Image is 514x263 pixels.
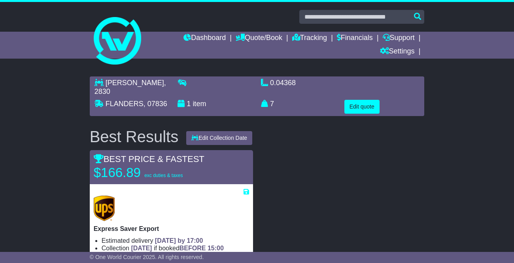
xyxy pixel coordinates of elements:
span: FLANDERS [106,100,144,108]
li: Estimated delivery [102,237,249,244]
span: [DATE] [131,245,152,252]
span: , 07836 [144,100,167,108]
a: Settings [380,45,415,59]
span: BEFORE [180,245,206,252]
a: Tracking [292,32,327,45]
span: [DATE] by 17:00 [155,237,203,244]
p: Express Saver Export [94,225,249,233]
a: Financials [337,32,373,45]
span: 1 [187,100,191,108]
span: BEST PRICE & FASTEST [94,154,204,164]
div: Best Results [86,128,183,145]
a: Support [383,32,415,45]
span: if booked [131,245,223,252]
span: 15:00 [208,245,224,252]
span: item [193,100,206,108]
span: , 2830 [94,79,166,95]
span: 7 [270,100,274,108]
button: Edit quote [344,100,380,114]
span: exc duties & taxes [144,173,183,178]
button: Edit Collection Date [186,131,252,145]
a: Dashboard [183,32,226,45]
li: Collection [102,244,249,252]
span: © One World Courier 2025. All rights reserved. [90,254,204,260]
a: Quote/Book [236,32,282,45]
p: $166.89 [94,165,193,181]
img: UPS (new): Express Saver Export [94,196,115,221]
span: 0.04368 [270,79,296,87]
span: [PERSON_NAME] [106,79,164,87]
